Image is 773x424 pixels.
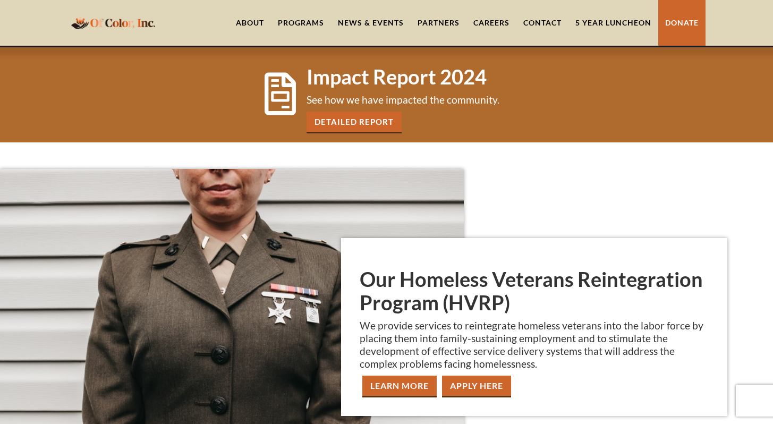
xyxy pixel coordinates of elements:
a: apply Here [442,376,511,397]
a: home [68,10,158,35]
p: See how we have impacted the community. [307,94,636,106]
p: We provide services to reintegrate homeless veterans into the labor force by placing them into fa... [360,319,709,370]
h1: Our Homeless Veterans Reintegration Program (HVRP) [360,267,709,314]
div: Programs [278,18,324,28]
a: Learn More [362,376,437,397]
a: Detailed Report [307,112,402,133]
h1: Impact Report 2024 [307,65,636,88]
